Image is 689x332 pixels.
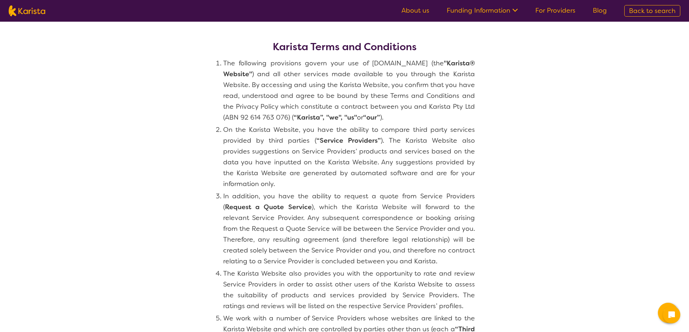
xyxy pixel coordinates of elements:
[316,136,381,145] b: “Service Providers”
[294,113,357,122] b: “Karista”, "we", "us"
[658,303,678,323] button: Channel Menu
[629,7,676,15] span: Back to search
[535,6,575,15] a: For Providers
[223,124,475,189] li: On the Karista Website, you have the ability to compare third party services provided by third pa...
[401,6,429,15] a: About us
[223,58,475,123] li: The following provisions govern your use of [DOMAIN_NAME] (the ) and all other services made avai...
[593,6,607,15] a: Blog
[223,268,475,311] li: The Karista Website also provides you with the opportunity to rate and review Service Providers i...
[223,191,475,267] li: In addition, you have the ability to request a quote from Service Providers ( ), which the Karist...
[447,6,518,15] a: Funding Information
[9,5,45,16] img: Karista logo
[624,5,680,17] a: Back to search
[273,40,417,53] h2: Karista Terms and Conditions
[225,203,312,211] b: Request a Quote Service
[363,113,380,122] b: “our”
